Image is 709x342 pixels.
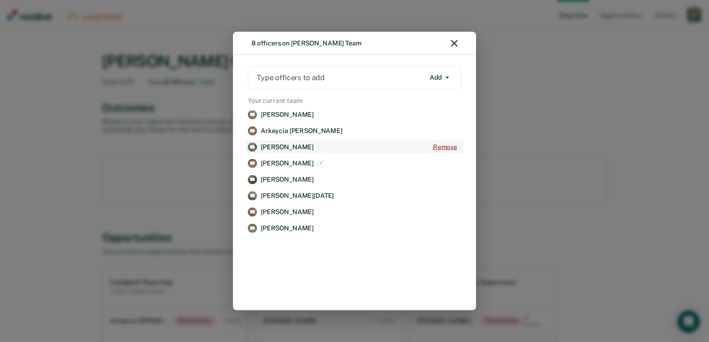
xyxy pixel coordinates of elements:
p: [PERSON_NAME] [261,111,314,119]
a: View supervision staff details for Ginger Hammer [246,157,463,170]
div: 8 officers on [PERSON_NAME] Team [251,39,361,47]
p: [PERSON_NAME] [261,208,314,216]
p: [PERSON_NAME] [261,159,314,167]
p: [PERSON_NAME] [261,143,314,151]
a: View supervision staff details for Arkeycia Baker [246,125,463,137]
p: Arkeycia [PERSON_NAME] [261,127,342,135]
a: View supervision staff details for Akisha Dixon [246,141,463,153]
p: [PERSON_NAME][DATE] [261,192,334,200]
img: This is an excluded officer [317,160,325,167]
h2: Your current team [246,96,463,104]
a: View supervision staff details for Shanerrica Harris [246,173,463,186]
button: Add [425,70,453,85]
p: [PERSON_NAME] [261,176,314,184]
a: View supervision staff details for Crystal Richardson [246,206,463,218]
a: View supervision staff details for Sandra Navidad [246,190,463,202]
a: View supervision staff details for Shameika Sims [246,222,463,234]
a: View supervision staff details for Alexandria Adams [246,108,463,121]
button: Add Akisha Dixon to the list of officers to remove from Delesia Todd's team. [429,141,461,153]
p: [PERSON_NAME] [261,224,314,232]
